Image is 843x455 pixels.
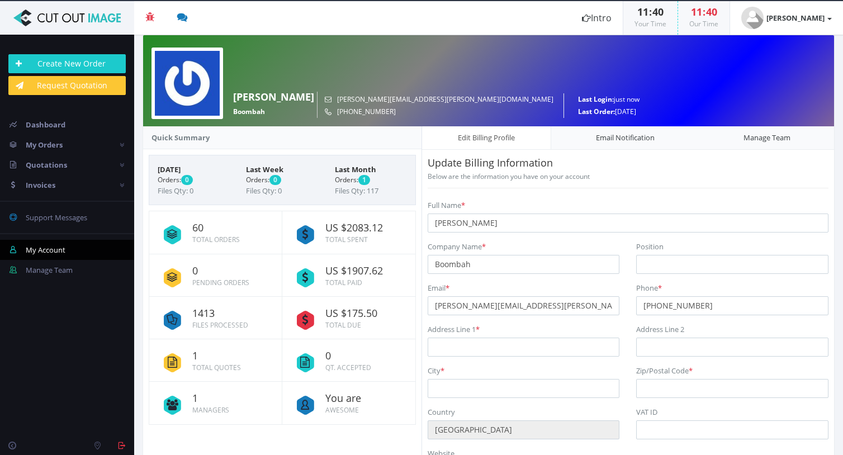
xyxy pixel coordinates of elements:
[637,5,648,18] span: 11
[158,186,193,196] span: Files Qty: 0
[428,365,444,376] label: City
[325,350,407,362] span: 0
[158,164,229,175] span: [DATE]
[291,211,407,253] a: US $2083.12 Total Spent
[699,126,835,150] a: Manage Team
[572,106,640,118] small: [DATE]
[428,155,829,171] p: Update Billing Information
[358,175,370,185] span: 1
[325,106,553,118] small: [PHONE_NUMBER]
[26,180,55,190] span: Invoices
[192,222,273,234] span: 60
[158,254,273,296] a: 0 Pending Orders
[428,241,486,252] label: Company Name
[325,393,407,404] span: You are
[192,405,229,415] small: Managers
[636,406,657,418] label: VAT ID
[578,94,614,104] strong: Last Login:
[291,297,407,339] a: US $175.50 Total Due
[652,5,664,18] span: 40
[8,54,126,73] a: Create New Order
[706,5,717,18] span: 40
[233,90,314,103] strong: [PERSON_NAME]
[766,13,825,23] strong: [PERSON_NAME]
[26,212,87,222] span: Support Messages
[325,405,359,415] small: Awesome
[158,175,229,185] small: Orders:
[325,93,553,106] small: [PERSON_NAME][EMAIL_ADDRESS][PERSON_NAME][DOMAIN_NAME]
[636,241,664,252] label: Position
[192,350,273,362] span: 1
[325,320,361,330] small: Total Due
[192,308,273,319] span: 1413
[578,107,615,116] strong: Last Order:
[246,175,318,185] small: Orders:
[8,76,126,95] a: Request Quotation
[291,339,407,381] a: 0 QT. Accepted
[741,7,764,29] img: timthumb.php
[335,186,378,196] span: Files Qty: 117
[636,296,828,315] input: Phone
[158,339,273,381] a: 1 Total Quotes
[572,93,640,106] small: just now
[291,382,407,424] a: You are Awesome
[158,211,273,253] a: 60 Total Orders
[26,140,63,150] span: My Orders
[325,278,362,287] small: Total Paid
[325,235,368,244] small: Total Spent
[689,19,718,29] small: Our Time
[636,365,693,376] label: Zip/Postal Code
[428,200,465,211] label: Full Name
[158,297,273,339] a: 1413 Files Processed
[192,278,249,287] small: Pending Orders
[26,160,67,170] span: Quotations
[325,266,407,277] span: US $1907.62
[551,126,699,150] a: Email Notification
[325,363,371,372] small: QT. Accepted
[181,175,193,185] span: 0
[571,1,623,35] a: Intro
[192,393,273,404] span: 1
[192,266,273,277] span: 0
[158,382,273,424] a: 1 Managers
[8,10,126,26] img: Cut Out Image
[636,324,684,335] label: Address Line 2
[26,120,65,130] span: Dashboard
[648,5,652,18] span: :
[192,320,248,330] small: Files Processed
[428,282,449,293] label: Email
[325,308,407,319] span: US $175.50
[192,235,240,244] small: Total Orders
[192,363,241,372] small: Total Quotes
[428,172,590,181] small: Below are the information you have on your account
[151,132,210,143] strong: Quick Summary
[702,5,706,18] span: :
[325,222,407,234] span: US $2083.12
[291,254,407,296] a: US $1907.62 Total Paid
[269,175,281,185] span: 0
[421,126,552,150] a: Edit Billing Profile
[246,186,282,196] span: Files Qty: 0
[634,19,666,29] small: Your Time
[636,282,662,293] label: Phone
[335,164,406,175] span: Last Month
[428,406,455,418] label: Country
[335,175,406,185] small: Orders:
[730,1,843,35] a: [PERSON_NAME]
[428,324,480,335] label: Address Line 1
[26,245,65,255] span: My Account
[691,5,702,18] span: 11
[233,106,265,118] span: Boombah
[246,164,318,175] span: Last Week
[26,265,73,275] span: Manage Team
